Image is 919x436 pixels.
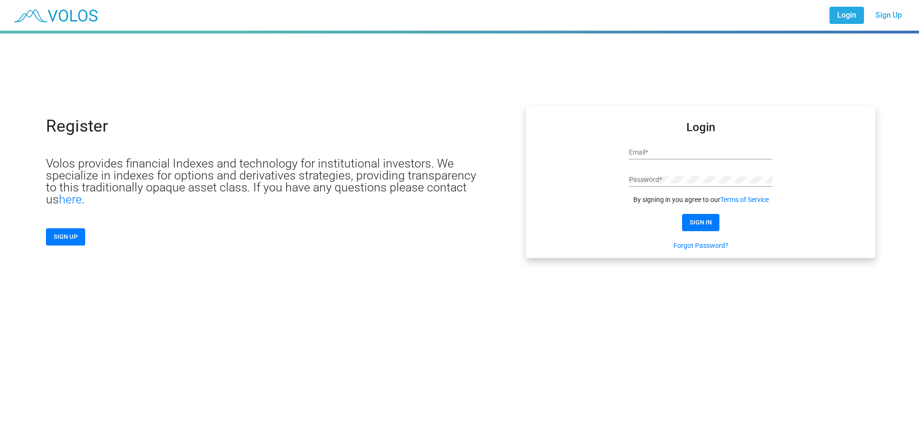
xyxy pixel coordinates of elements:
span: Login [837,11,856,20]
p: Volos provides financial Indexes and technology for institutional investors. We specialize in ind... [46,157,482,205]
a: Forgot Password? [673,241,728,250]
span: SIGN UP [54,233,78,240]
a: here [59,192,82,206]
mat-card-title: Login [686,123,715,132]
button: SIGN IN [682,214,719,231]
span: Sign Up [875,11,902,20]
span: SIGN IN [690,219,712,226]
p: Register [46,118,108,134]
a: Terms of Service [720,195,769,204]
button: SIGN UP [46,228,85,246]
a: Login [829,7,864,24]
img: blue_transparent.png [8,3,102,27]
a: Sign Up [868,7,909,24]
div: By signing in you agree to our [629,195,773,204]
